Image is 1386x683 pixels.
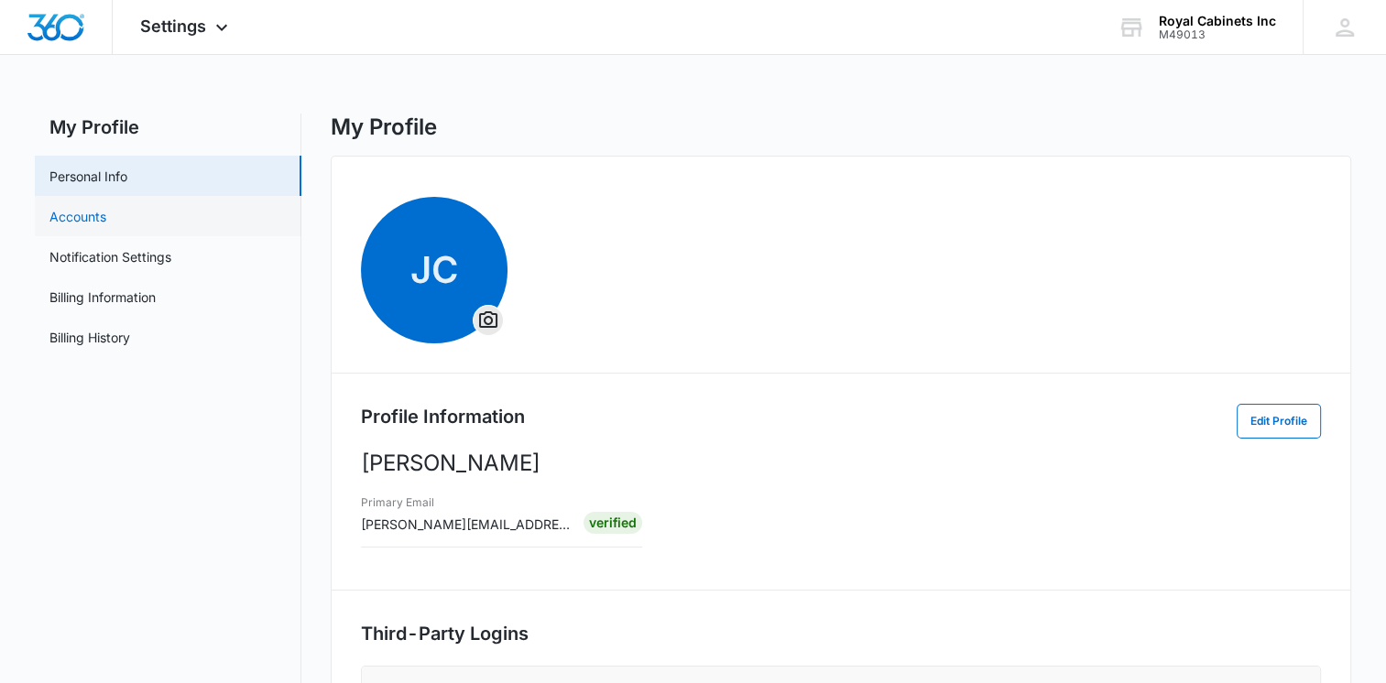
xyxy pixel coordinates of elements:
button: Overflow Menu [474,306,503,335]
div: account name [1159,14,1276,28]
span: [PERSON_NAME][EMAIL_ADDRESS][DOMAIN_NAME] [361,516,687,532]
div: account id [1159,28,1276,41]
span: JCOverflow Menu [361,197,507,343]
h1: My Profile [331,114,437,141]
a: Billing History [49,328,130,347]
span: Settings [140,16,206,36]
h2: Profile Information [361,403,525,430]
a: Billing Information [49,287,156,307]
h3: Primary Email [361,494,571,511]
a: Personal Info [49,167,127,186]
button: Edit Profile [1237,404,1321,439]
span: JC [361,197,507,343]
h2: Third-Party Logins [361,620,1321,647]
h2: My Profile [35,114,301,141]
a: Accounts [49,207,106,226]
p: [PERSON_NAME] [361,447,1321,480]
div: Verified [584,512,642,534]
a: Notification Settings [49,247,171,266]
